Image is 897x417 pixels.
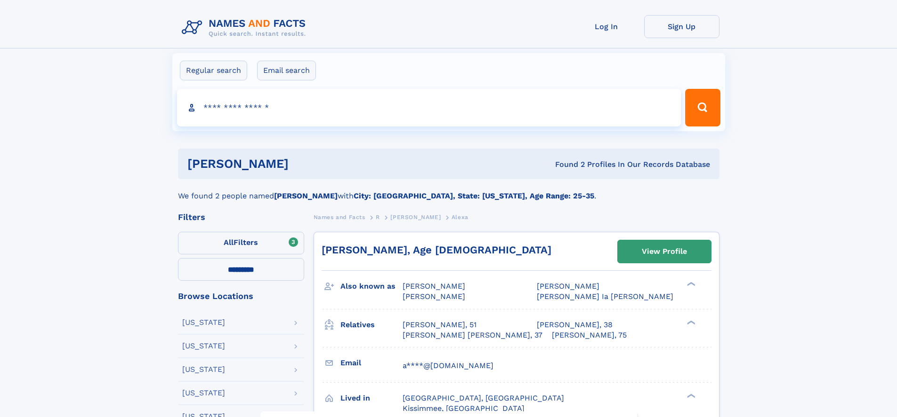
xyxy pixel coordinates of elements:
[685,89,720,126] button: Search Button
[178,179,719,202] div: We found 2 people named with .
[178,292,304,300] div: Browse Locations
[685,319,696,325] div: ❯
[354,191,594,200] b: City: [GEOGRAPHIC_DATA], State: [US_STATE], Age Range: 25-35
[452,214,469,220] span: Alexa
[224,238,234,247] span: All
[376,214,380,220] span: R
[177,89,681,126] input: search input
[644,15,719,38] a: Sign Up
[403,292,465,301] span: [PERSON_NAME]
[182,389,225,397] div: [US_STATE]
[403,320,477,330] a: [PERSON_NAME], 51
[257,61,316,80] label: Email search
[403,282,465,291] span: [PERSON_NAME]
[322,244,551,256] a: [PERSON_NAME], Age [DEMOGRAPHIC_DATA]
[340,317,403,333] h3: Relatives
[340,278,403,294] h3: Also known as
[618,240,711,263] a: View Profile
[537,292,673,301] span: [PERSON_NAME] Ia [PERSON_NAME]
[178,232,304,254] label: Filters
[569,15,644,38] a: Log In
[182,319,225,326] div: [US_STATE]
[403,404,525,413] span: Kissimmee, [GEOGRAPHIC_DATA]
[403,393,564,402] span: [GEOGRAPHIC_DATA], [GEOGRAPHIC_DATA]
[642,241,687,262] div: View Profile
[390,214,441,220] span: [PERSON_NAME]
[314,211,365,223] a: Names and Facts
[340,355,403,371] h3: Email
[403,330,542,340] a: [PERSON_NAME] [PERSON_NAME], 37
[537,282,599,291] span: [PERSON_NAME]
[685,393,696,399] div: ❯
[178,15,314,40] img: Logo Names and Facts
[180,61,247,80] label: Regular search
[187,158,422,170] h1: [PERSON_NAME]
[537,320,613,330] a: [PERSON_NAME], 38
[274,191,338,200] b: [PERSON_NAME]
[685,281,696,287] div: ❯
[182,366,225,373] div: [US_STATE]
[340,390,403,406] h3: Lived in
[376,211,380,223] a: R
[390,211,441,223] a: [PERSON_NAME]
[182,342,225,350] div: [US_STATE]
[422,159,710,170] div: Found 2 Profiles In Our Records Database
[178,213,304,221] div: Filters
[552,330,627,340] a: [PERSON_NAME], 75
